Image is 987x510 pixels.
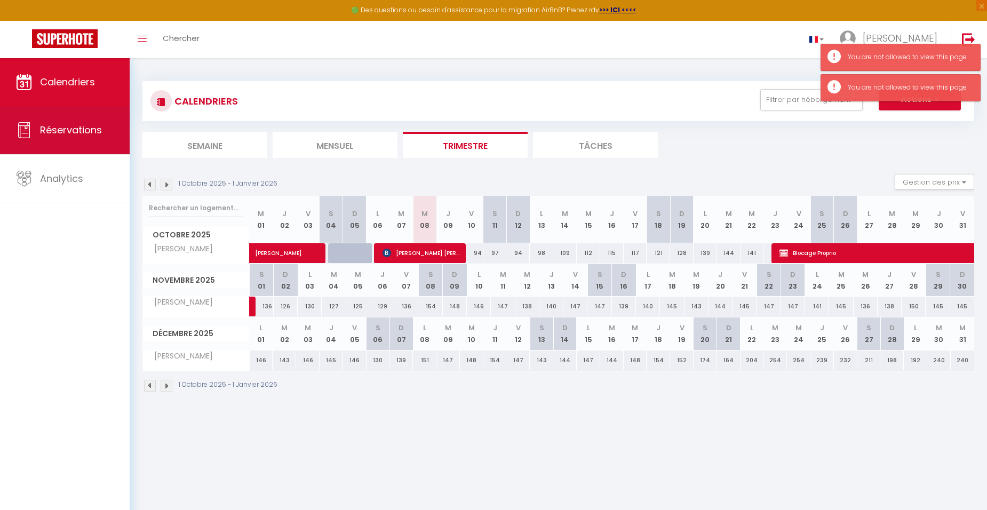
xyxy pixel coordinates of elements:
[467,297,491,316] div: 146
[904,196,927,243] th: 29
[145,297,216,308] span: [PERSON_NAME]
[866,323,871,333] abbr: S
[741,350,764,370] div: 204
[763,350,787,370] div: 254
[843,323,848,333] abbr: V
[797,209,801,219] abbr: V
[40,75,95,89] span: Calendriers
[805,297,829,316] div: 141
[403,132,528,158] li: Trimestre
[757,297,781,316] div: 147
[832,21,951,58] a: ... [PERSON_NAME]
[483,317,507,350] th: 11
[296,317,320,350] th: 03
[912,209,919,219] abbr: M
[960,269,965,280] abbr: D
[283,269,288,280] abbr: D
[533,132,658,158] li: Tâches
[460,350,483,370] div: 148
[32,29,98,48] img: Super Booking
[467,264,491,297] th: 10
[428,269,433,280] abbr: S
[927,317,951,350] th: 30
[413,350,436,370] div: 151
[587,323,590,333] abbr: L
[562,323,568,333] abbr: D
[684,264,709,297] th: 19
[273,350,296,370] div: 143
[40,123,102,137] span: Réservations
[370,297,394,316] div: 129
[376,323,380,333] abbr: S
[742,269,747,280] abbr: V
[367,196,390,243] th: 06
[749,209,755,219] abbr: M
[259,269,264,280] abbr: S
[781,297,805,316] div: 147
[577,317,600,350] th: 15
[670,196,694,243] th: 19
[840,30,856,46] img: ...
[647,269,650,280] abbr: L
[911,269,916,280] abbr: V
[436,350,460,370] div: 147
[282,209,286,219] abbr: J
[694,243,717,263] div: 139
[741,243,764,263] div: 141
[149,198,243,218] input: Rechercher un logement...
[810,317,834,350] th: 25
[795,323,802,333] abbr: M
[750,323,753,333] abbr: L
[790,269,795,280] abbr: D
[709,297,733,316] div: 144
[598,269,602,280] abbr: S
[670,350,694,370] div: 152
[306,209,311,219] abbr: V
[624,196,647,243] th: 17
[298,297,322,316] div: 130
[329,323,333,333] abbr: J
[703,323,707,333] abbr: S
[819,209,824,219] abbr: S
[867,209,871,219] abbr: L
[787,317,810,350] th: 24
[394,297,418,316] div: 136
[577,350,600,370] div: 147
[493,323,497,333] abbr: J
[805,264,829,297] th: 24
[679,209,684,219] abbr: D
[515,297,539,316] div: 138
[322,264,346,297] th: 04
[483,350,507,370] div: 154
[694,350,717,370] div: 174
[553,317,577,350] th: 14
[693,269,699,280] abbr: M
[937,209,941,219] abbr: J
[346,264,370,297] th: 05
[418,264,442,297] th: 08
[656,209,661,219] abbr: S
[772,323,778,333] abbr: M
[255,237,329,258] span: [PERSON_NAME]
[704,209,707,219] abbr: L
[647,196,670,243] th: 18
[829,264,853,297] th: 25
[308,269,312,280] abbr: L
[773,209,777,219] abbr: J
[950,297,974,316] div: 145
[787,196,810,243] th: 24
[413,196,436,243] th: 08
[621,269,626,280] abbr: D
[624,243,647,263] div: 117
[506,350,530,370] div: 147
[863,31,937,45] span: [PERSON_NAME]
[962,33,975,46] img: logout
[259,323,262,333] abbr: L
[515,264,539,297] th: 12
[726,209,732,219] abbr: M
[820,323,824,333] abbr: J
[179,179,277,189] p: 1 Octobre 2025 - 1 Janvier 2026
[553,196,577,243] th: 14
[394,264,418,297] th: 07
[612,297,636,316] div: 139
